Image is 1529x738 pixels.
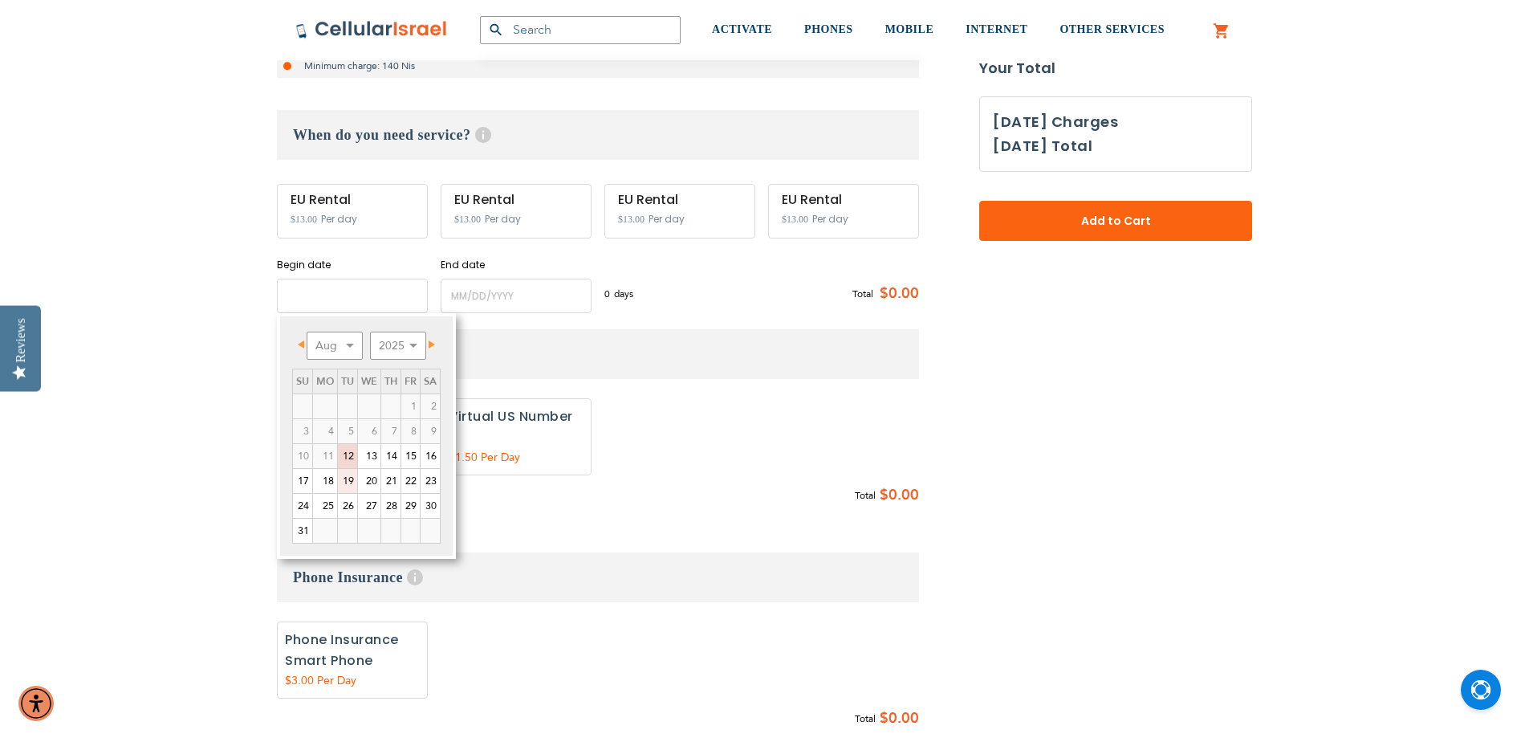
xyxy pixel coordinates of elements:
[712,23,772,35] span: ACTIVATE
[441,279,592,313] input: MM/DD/YYYY
[880,707,889,731] span: $
[401,419,420,443] span: 8
[381,469,401,493] a: 21
[384,374,397,389] span: Thursday
[454,214,481,225] span: $13.00
[480,16,681,44] input: Search
[604,287,614,301] span: 0
[401,394,420,418] span: 1
[313,469,337,493] a: 18
[419,334,439,354] a: Next
[277,329,919,379] h3: Virtual number
[277,258,428,272] label: Begin date
[293,494,312,518] a: 24
[421,469,440,493] a: 23
[277,279,428,313] input: MM/DD/YYYY
[614,287,633,301] span: days
[424,374,437,389] span: Saturday
[313,494,337,518] a: 25
[381,419,401,443] span: 7
[1032,213,1199,230] span: Add to Cart
[889,707,919,731] span: 0.00
[812,212,848,226] span: Per day
[358,419,380,443] span: 6
[429,340,435,349] span: Next
[277,110,919,160] h3: When do you need service?
[880,483,889,508] span: $
[338,469,357,493] a: 19
[381,444,401,468] a: 14
[407,569,423,585] span: Help
[341,374,354,389] span: Tuesday
[782,214,808,225] span: $13.00
[313,419,337,443] span: 4
[338,494,357,518] a: 26
[321,212,357,226] span: Per day
[889,483,919,508] span: 0.00
[316,374,334,389] span: Monday
[855,711,876,728] span: Total
[361,374,377,389] span: Wednesday
[358,494,380,518] a: 27
[441,258,592,272] label: End date
[293,419,312,443] span: 3
[277,54,919,78] li: Minimum charge: 140 Nis
[401,469,420,493] a: 22
[421,494,440,518] a: 30
[855,487,876,504] span: Total
[358,444,380,468] a: 13
[618,214,645,225] span: $13.00
[296,374,309,389] span: Sunday
[873,282,919,306] span: $0.00
[401,444,420,468] a: 15
[313,444,337,468] span: 11
[475,127,491,143] span: Help
[649,212,685,226] span: Per day
[852,287,873,301] span: Total
[293,444,312,468] span: 10
[966,23,1027,35] span: INTERNET
[381,494,401,518] a: 28
[618,193,742,207] div: EU Rental
[421,419,440,443] span: 9
[293,519,312,543] a: 31
[307,332,363,360] select: Select month
[291,214,317,225] span: $13.00
[338,419,357,443] span: 5
[979,201,1252,241] button: Add to Cart
[993,110,1238,134] h3: [DATE] Charges
[298,340,304,349] span: Prev
[18,686,54,721] div: Accessibility Menu
[885,23,934,35] span: MOBILE
[291,193,414,207] div: EU Rental
[370,332,426,360] select: Select year
[993,134,1092,158] h3: [DATE] Total
[401,494,420,518] a: 29
[293,469,312,493] a: 17
[14,318,28,362] div: Reviews
[295,20,448,39] img: Cellular Israel Logo
[338,444,357,468] a: 12
[1059,23,1165,35] span: OTHER SERVICES
[358,469,380,493] a: 20
[804,23,853,35] span: PHONES
[294,334,314,354] a: Prev
[421,444,440,468] a: 16
[421,394,440,418] span: 2
[277,552,919,602] h3: Phone Insurance
[782,193,905,207] div: EU Rental
[405,374,417,389] span: Friday
[454,193,578,207] div: EU Rental
[485,212,521,226] span: Per day
[979,56,1252,80] strong: Your Total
